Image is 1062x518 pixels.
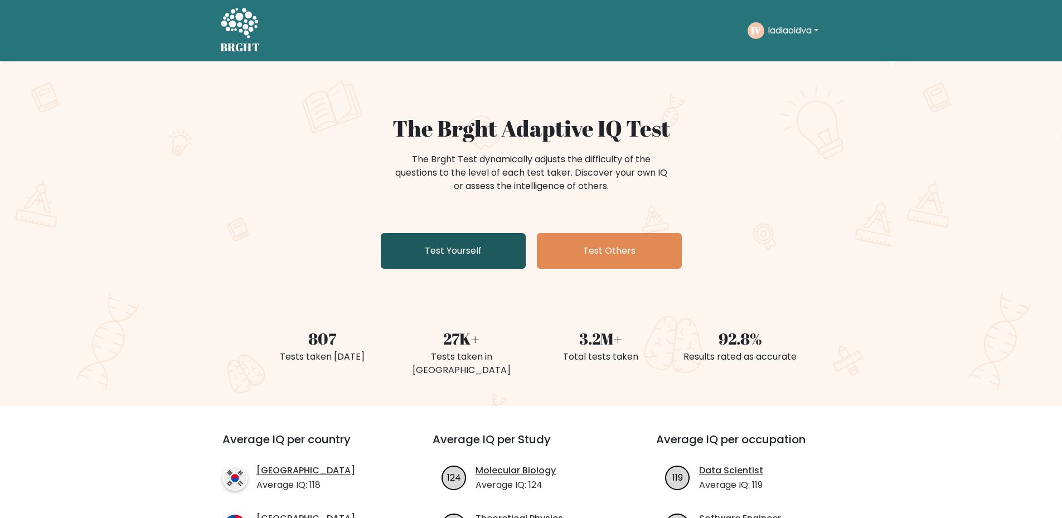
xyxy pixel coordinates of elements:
[433,433,629,459] h3: Average IQ per Study
[699,464,763,477] a: Data Scientist
[399,327,525,350] div: 27K+
[476,464,556,477] a: Molecular Biology
[764,23,822,38] button: Iadiaoidva
[259,350,385,364] div: Tests taken [DATE]
[538,350,664,364] div: Total tests taken
[256,464,355,477] a: [GEOGRAPHIC_DATA]
[392,153,671,193] div: The Brght Test dynamically adjusts the difficulty of the questions to the level of each test take...
[222,433,392,459] h3: Average IQ per country
[220,4,260,57] a: BRGHT
[220,41,260,54] h5: BRGHT
[537,233,682,269] a: Test Others
[399,350,525,377] div: Tests taken in [GEOGRAPHIC_DATA]
[256,478,355,492] p: Average IQ: 118
[699,478,763,492] p: Average IQ: 119
[656,433,853,459] h3: Average IQ per occupation
[222,466,248,491] img: country
[677,350,803,364] div: Results rated as accurate
[677,327,803,350] div: 92.8%
[538,327,664,350] div: 3.2M+
[672,471,683,483] text: 119
[447,471,461,483] text: 124
[259,115,803,142] h1: The Brght Adaptive IQ Test
[751,24,761,37] text: IV
[259,327,385,350] div: 807
[381,233,526,269] a: Test Yourself
[476,478,556,492] p: Average IQ: 124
